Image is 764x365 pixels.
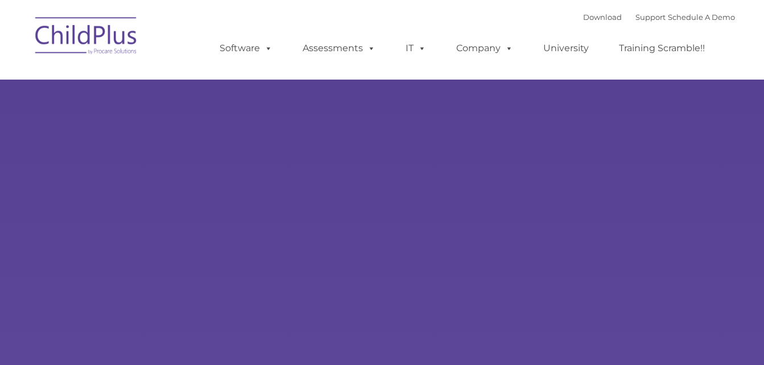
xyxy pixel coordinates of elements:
a: IT [394,37,437,60]
a: University [532,37,600,60]
a: Software [208,37,284,60]
img: ChildPlus by Procare Solutions [30,9,143,66]
a: Download [583,13,622,22]
a: Schedule A Demo [668,13,735,22]
a: Training Scramble!! [608,37,716,60]
a: Assessments [291,37,387,60]
font: | [583,13,735,22]
a: Company [445,37,525,60]
a: Support [635,13,666,22]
